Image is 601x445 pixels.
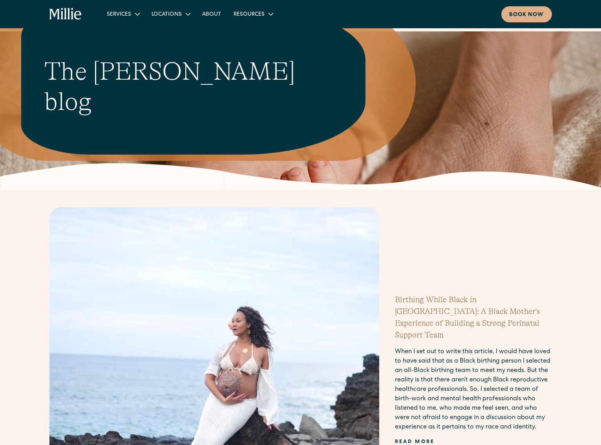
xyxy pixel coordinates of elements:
[196,7,227,20] a: About
[152,11,182,19] div: Locations
[501,6,552,22] a: Book now
[227,7,279,20] div: Resources
[49,8,82,20] a: home
[44,57,315,117] h1: The [PERSON_NAME] blog
[145,7,196,20] div: Locations
[234,11,265,19] div: Resources
[509,11,544,19] div: Book now
[395,294,552,341] h2: Birthing While Black in [GEOGRAPHIC_DATA]: A Black Mother's Experience of Building a Strong Perin...
[107,11,131,19] div: Services
[395,347,552,432] div: When I set out to write this article, I would have loved to have said that as a Black birthing pe...
[100,7,145,20] div: Services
